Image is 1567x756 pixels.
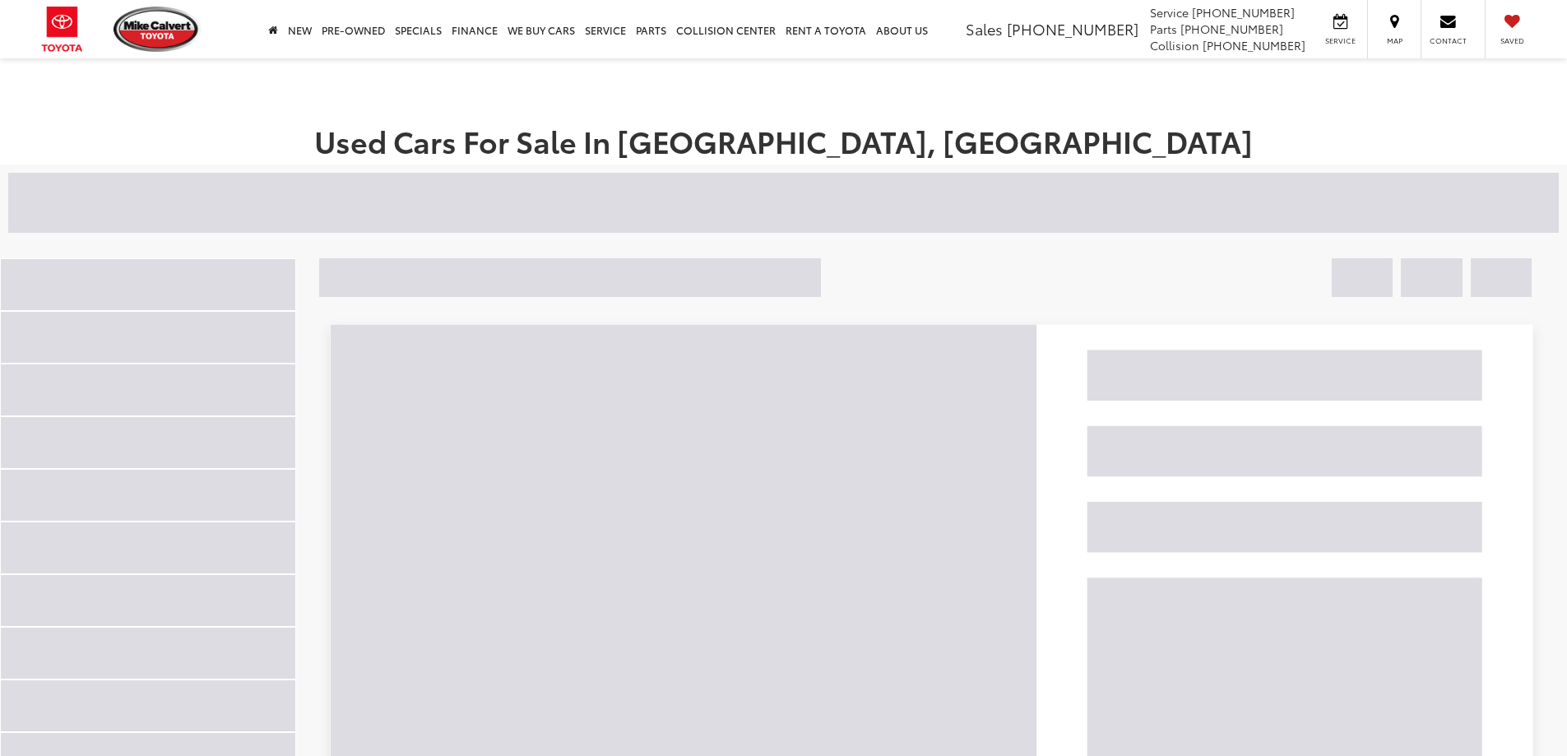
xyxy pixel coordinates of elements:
[1150,4,1189,21] span: Service
[1430,35,1467,46] span: Contact
[1494,35,1530,46] span: Saved
[1150,21,1177,37] span: Parts
[1180,21,1283,37] span: [PHONE_NUMBER]
[1203,37,1305,53] span: [PHONE_NUMBER]
[1322,35,1359,46] span: Service
[1150,37,1199,53] span: Collision
[1192,4,1295,21] span: [PHONE_NUMBER]
[1007,18,1138,39] span: [PHONE_NUMBER]
[1376,35,1412,46] span: Map
[966,18,1003,39] span: Sales
[114,7,201,52] img: Mike Calvert Toyota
